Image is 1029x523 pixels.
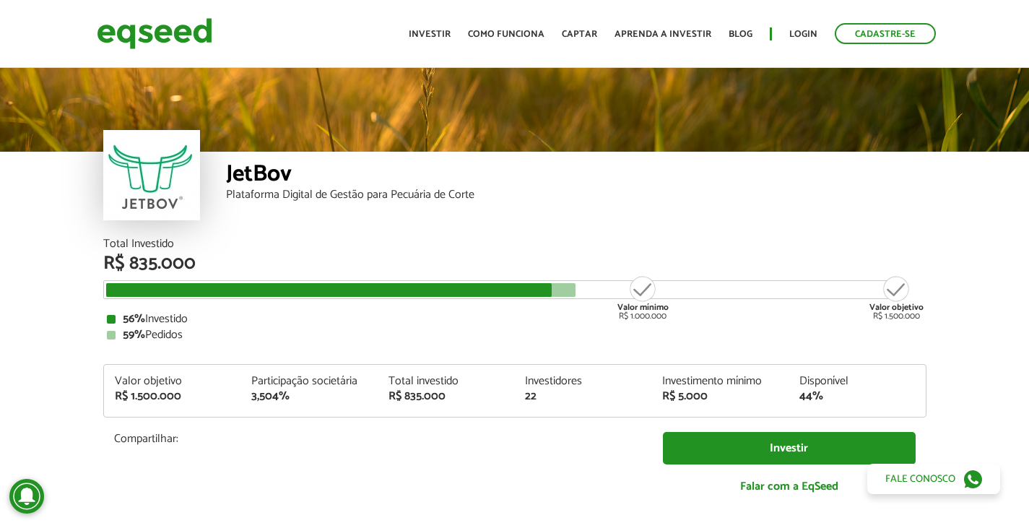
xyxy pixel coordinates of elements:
a: Aprenda a investir [615,30,711,39]
div: 44% [799,391,915,402]
div: Total investido [388,376,504,387]
a: Como funciona [468,30,544,39]
a: Falar com a EqSeed [663,472,916,501]
div: Pedidos [107,329,923,341]
a: Cadastre-se [835,23,936,44]
a: Fale conosco [867,464,1000,494]
strong: 59% [123,325,145,345]
a: Captar [562,30,597,39]
div: Participação societária [251,376,367,387]
div: Valor objetivo [115,376,230,387]
a: Investir [409,30,451,39]
div: Investido [107,314,923,325]
div: R$ 5.000 [662,391,778,402]
strong: 56% [123,309,145,329]
a: Investir [663,432,916,464]
div: Investidores [525,376,641,387]
p: Compartilhar: [114,432,641,446]
a: Blog [729,30,752,39]
strong: Valor objetivo [869,301,924,314]
div: JetBov [226,163,926,189]
div: 3,504% [251,391,367,402]
div: R$ 835.000 [388,391,504,402]
div: R$ 1.500.000 [115,391,230,402]
img: EqSeed [97,14,212,53]
div: Total Investido [103,238,926,250]
div: Investimento mínimo [662,376,778,387]
a: Login [789,30,817,39]
div: R$ 835.000 [103,254,926,273]
div: R$ 1.000.000 [616,275,670,321]
div: 22 [525,391,641,402]
div: R$ 1.500.000 [869,275,924,321]
div: Plataforma Digital de Gestão para Pecuária de Corte [226,189,926,201]
div: Disponível [799,376,915,387]
strong: Valor mínimo [617,301,669,314]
